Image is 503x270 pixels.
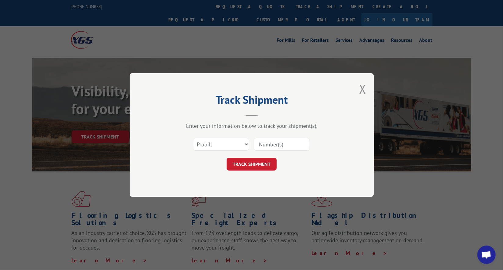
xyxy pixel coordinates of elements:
div: Enter your information below to track your shipment(s). [160,122,343,129]
h2: Track Shipment [160,95,343,107]
button: TRACK SHIPMENT [227,158,277,171]
input: Number(s) [254,138,310,151]
button: Close modal [359,81,366,97]
div: Open chat [477,246,496,264]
